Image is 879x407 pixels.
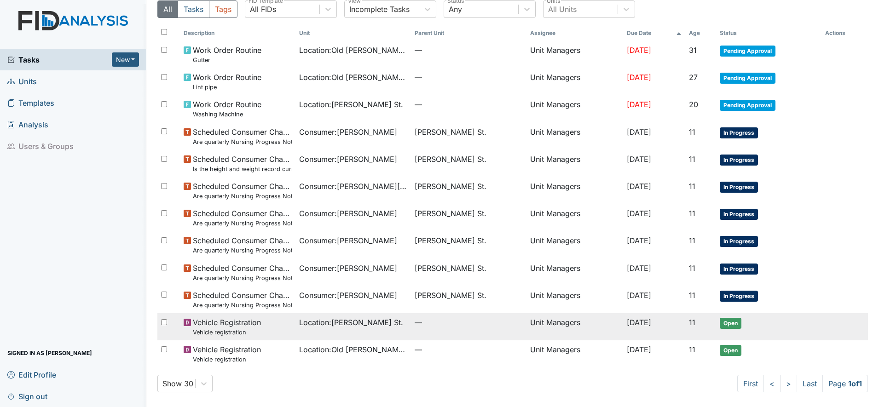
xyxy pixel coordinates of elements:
span: Scheduled Consumer Chart Review Are quarterly Nursing Progress Notes/Visual Assessments completed... [193,235,292,255]
small: Gutter [193,56,261,64]
input: Toggle All Rows Selected [161,29,167,35]
span: [PERSON_NAME] St. [415,154,486,165]
button: New [112,52,139,67]
span: — [415,317,523,328]
span: [DATE] [627,46,651,55]
span: 11 [689,345,695,354]
span: Location : [PERSON_NAME] St. [299,99,403,110]
div: Show 30 [162,378,193,389]
span: Analysis [7,117,48,132]
small: Vehicle registration [193,328,261,337]
td: Unit Managers [526,259,623,286]
span: Consumer : [PERSON_NAME] [299,290,397,301]
a: Tasks [7,54,112,65]
span: Open [720,318,741,329]
th: Toggle SortBy [411,25,526,41]
th: Toggle SortBy [716,25,821,41]
nav: task-pagination [737,375,868,392]
span: 11 [689,155,695,164]
span: 11 [689,318,695,327]
small: Is the height and weight record current through the previous month? [193,165,292,173]
span: [PERSON_NAME] St. [415,290,486,301]
td: Unit Managers [526,41,623,68]
span: Scheduled Consumer Chart Review Are quarterly Nursing Progress Notes/Visual Assessments completed... [193,126,292,146]
span: — [415,45,523,56]
span: [DATE] [627,73,651,82]
th: Assignee [526,25,623,41]
span: — [415,344,523,355]
div: Any [449,4,462,15]
span: Pending Approval [720,73,775,84]
th: Toggle SortBy [623,25,686,41]
small: Vehicle registration [193,355,261,364]
span: Sign out [7,389,47,403]
span: Scheduled Consumer Chart Review Are quarterly Nursing Progress Notes/Visual Assessments completed... [193,263,292,282]
span: [DATE] [627,264,651,273]
span: Consumer : [PERSON_NAME] [299,154,397,165]
span: Scheduled Consumer Chart Review Are quarterly Nursing Progress Notes/Visual Assessments completed... [193,290,292,310]
span: Pending Approval [720,46,775,57]
div: All FIDs [250,4,276,15]
button: All [157,0,178,18]
a: Last [797,375,823,392]
span: Edit Profile [7,367,56,382]
td: Unit Managers [526,231,623,258]
td: Unit Managers [526,286,623,313]
span: — [415,99,523,110]
span: [DATE] [627,318,651,327]
a: First [737,375,764,392]
span: Work Order Routine Gutter [193,45,261,64]
span: 20 [689,100,698,109]
th: Toggle SortBy [295,25,411,41]
div: Type filter [157,0,237,18]
span: [DATE] [627,291,651,300]
span: 11 [689,236,695,245]
span: Signed in as [PERSON_NAME] [7,346,92,360]
span: Location : Old [PERSON_NAME]. [299,344,407,355]
button: Tags [209,0,237,18]
td: Unit Managers [526,313,623,340]
a: > [780,375,797,392]
small: Are quarterly Nursing Progress Notes/Visual Assessments completed by the end of the month followi... [193,274,292,282]
td: Unit Managers [526,68,623,95]
small: Are quarterly Nursing Progress Notes/Visual Assessments completed by the end of the month followi... [193,246,292,255]
span: 11 [689,209,695,218]
span: Vehicle Registration Vehicle registration [193,344,261,364]
span: Templates [7,96,54,110]
th: Toggle SortBy [180,25,295,41]
span: 31 [689,46,697,55]
small: Washing Machine [193,110,261,119]
small: Are quarterly Nursing Progress Notes/Visual Assessments completed by the end of the month followi... [193,301,292,310]
span: Location : Old [PERSON_NAME]. [299,72,407,83]
span: Scheduled Consumer Chart Review Are quarterly Nursing Progress Notes/Visual Assessments completed... [193,208,292,228]
span: 11 [689,291,695,300]
td: Unit Managers [526,177,623,204]
span: [DATE] [627,236,651,245]
span: In Progress [720,127,758,138]
span: [PERSON_NAME] St. [415,235,486,246]
span: Consumer : [PERSON_NAME] [299,263,397,274]
span: In Progress [720,182,758,193]
button: Tasks [178,0,209,18]
span: [PERSON_NAME] St. [415,263,486,274]
td: Unit Managers [526,95,623,122]
small: Are quarterly Nursing Progress Notes/Visual Assessments completed by the end of the month followi... [193,219,292,228]
span: Scheduled Consumer Chart Review Are quarterly Nursing Progress Notes/Visual Assessments completed... [193,181,292,201]
th: Actions [821,25,867,41]
span: [PERSON_NAME] St. [415,181,486,192]
span: [PERSON_NAME] St. [415,208,486,219]
small: Are quarterly Nursing Progress Notes/Visual Assessments completed by the end of the month followi... [193,192,292,201]
span: [DATE] [627,155,651,164]
span: [DATE] [627,182,651,191]
span: Vehicle Registration Vehicle registration [193,317,261,337]
td: Unit Managers [526,340,623,367]
span: Pending Approval [720,100,775,111]
span: In Progress [720,264,758,275]
td: Unit Managers [526,150,623,177]
div: All Units [548,4,577,15]
span: Consumer : [PERSON_NAME] [299,208,397,219]
span: 27 [689,73,698,82]
span: In Progress [720,155,758,166]
span: [DATE] [627,209,651,218]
